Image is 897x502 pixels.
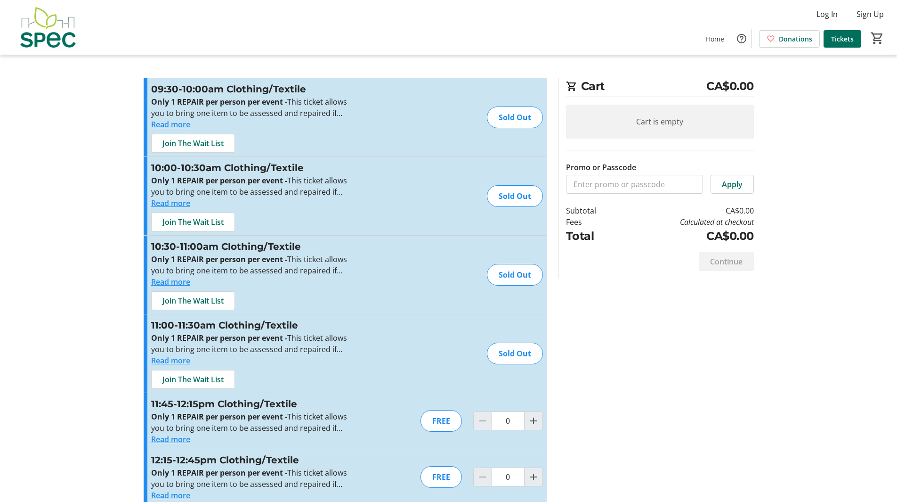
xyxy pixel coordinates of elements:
[759,30,820,48] a: Donations
[151,175,357,198] p: This ticket allows you to bring one item to be assessed and repaired if possible at the time stated.
[151,355,190,366] button: Read more
[151,254,287,264] strong: Only 1 REPAIR per person per event -
[151,397,357,411] h3: 11:45-12:15pm Clothing/Textile
[566,105,754,139] div: Cart is empty
[566,175,703,194] input: Enter promo or passcode
[420,466,462,488] div: FREE
[492,411,525,430] input: 11:45-12:15pm Clothing/Textile Quantity
[525,468,542,486] button: Increment by one
[151,468,287,478] strong: Only 1 REPAIR per person per event -
[151,332,357,355] p: This ticket allows you to bring one item to be assessed and repaired if possible at the time stated.
[711,175,754,194] button: Apply
[857,8,884,20] span: Sign Up
[151,82,357,96] h3: 09:30-10:00am Clothing/Textile
[151,411,357,434] p: This ticket allows you to bring one item to be assessed and repaired if possible at the time stated.
[162,216,224,228] span: Join The Wait List
[6,4,89,51] img: SPEC's Logo
[151,213,235,231] button: Join The Wait List
[151,97,287,107] strong: Only 1 REPAIR per person per event -
[620,216,753,228] td: Calculated at checkout
[824,30,861,48] a: Tickets
[151,96,357,119] p: This ticket allows you to bring one item to be assessed and repaired if possible at the time stated.
[162,374,224,385] span: Join The Wait List
[151,276,190,288] button: Read more
[487,343,543,364] div: Sold Out
[706,34,724,44] span: Home
[706,78,754,95] span: CA$0.00
[620,205,753,216] td: CA$0.00
[566,78,754,97] h2: Cart
[151,490,190,501] button: Read more
[487,264,543,286] div: Sold Out
[732,29,751,48] button: Help
[525,412,542,430] button: Increment by one
[151,318,357,332] h3: 11:00-11:30am Clothing/Textile
[151,291,235,310] button: Join The Wait List
[566,162,636,173] label: Promo or Passcode
[869,30,886,47] button: Cart
[492,468,525,486] input: 12:15-12:45pm Clothing/Textile Quantity
[831,34,854,44] span: Tickets
[162,295,224,306] span: Join The Wait List
[779,34,812,44] span: Donations
[698,30,732,48] a: Home
[487,185,543,207] div: Sold Out
[151,467,357,490] p: This ticket allows you to bring one item to be assessed and repaired if possible at the time stated.
[809,7,845,22] button: Log In
[151,175,287,186] strong: Only 1 REPAIR per person per event -
[151,453,357,467] h3: 12:15-12:45pm Clothing/Textile
[151,411,287,422] strong: Only 1 REPAIR per person per event -
[151,134,235,153] button: Join The Wait List
[816,8,838,20] span: Log In
[566,228,621,245] td: Total
[151,198,190,209] button: Read more
[151,434,190,445] button: Read more
[151,161,357,175] h3: 10:00-10:30am Clothing/Textile
[849,7,891,22] button: Sign Up
[151,119,190,130] button: Read more
[151,333,287,343] strong: Only 1 REPAIR per person per event -
[162,138,224,149] span: Join The Wait List
[566,216,621,228] td: Fees
[722,179,743,190] span: Apply
[420,410,462,432] div: FREE
[151,370,235,389] button: Join The Wait List
[620,228,753,245] td: CA$0.00
[151,254,357,276] p: This ticket allows you to bring one item to be assessed and repaired if possible at the time stated.
[566,205,621,216] td: Subtotal
[151,239,357,254] h3: 10:30-11:00am Clothing/Textile
[487,107,543,128] div: Sold Out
